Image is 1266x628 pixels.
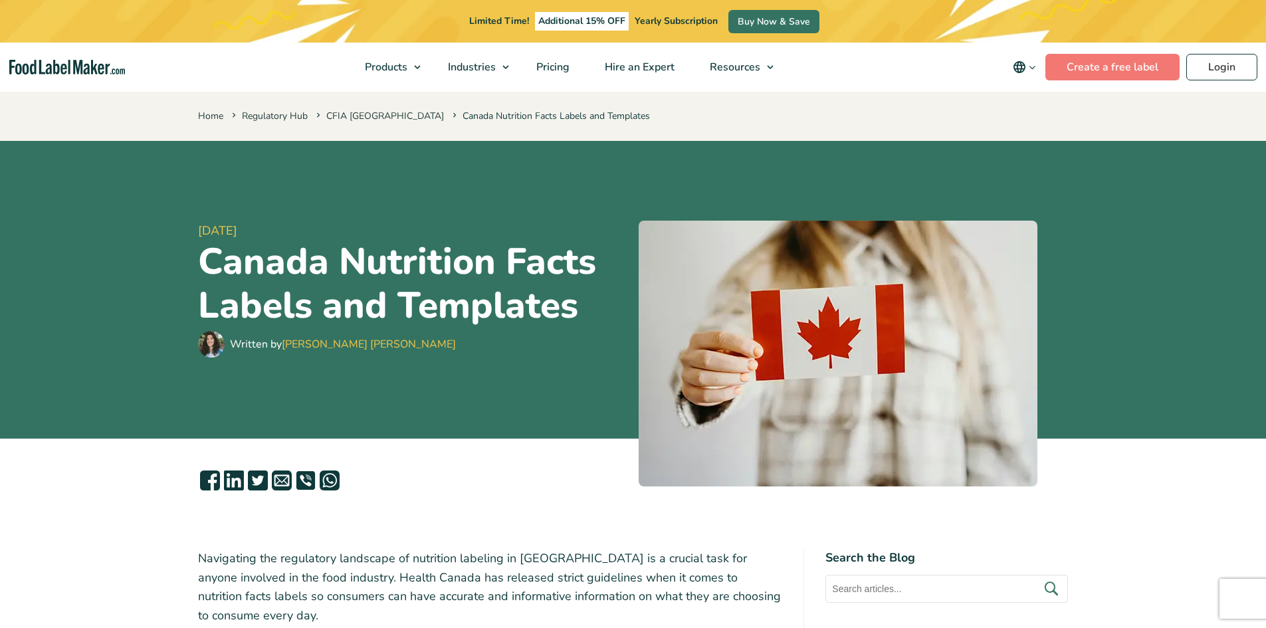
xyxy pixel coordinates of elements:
a: Products [348,43,427,92]
p: Navigating the regulatory landscape of nutrition labeling in [GEOGRAPHIC_DATA] is a crucial task ... [198,549,783,625]
input: Search articles... [825,575,1068,603]
span: Limited Time! [469,15,529,27]
span: Products [361,60,409,74]
a: Regulatory Hub [242,110,308,122]
a: Hire an Expert [587,43,689,92]
span: Yearly Subscription [635,15,718,27]
span: Resources [706,60,762,74]
h4: Search the Blog [825,549,1068,567]
a: Pricing [519,43,584,92]
img: Maria Abi Hanna - Food Label Maker [198,331,225,358]
a: Login [1186,54,1257,80]
span: Pricing [532,60,571,74]
a: Resources [692,43,780,92]
span: Additional 15% OFF [535,12,629,31]
a: Buy Now & Save [728,10,819,33]
a: Industries [431,43,516,92]
span: Industries [444,60,497,74]
span: Canada Nutrition Facts Labels and Templates [450,110,650,122]
a: Create a free label [1045,54,1180,80]
a: Home [198,110,223,122]
h1: Canada Nutrition Facts Labels and Templates [198,240,628,328]
a: CFIA [GEOGRAPHIC_DATA] [326,110,444,122]
span: [DATE] [198,222,628,240]
span: Hire an Expert [601,60,676,74]
a: [PERSON_NAME] [PERSON_NAME] [282,337,456,352]
div: Written by [230,336,456,352]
